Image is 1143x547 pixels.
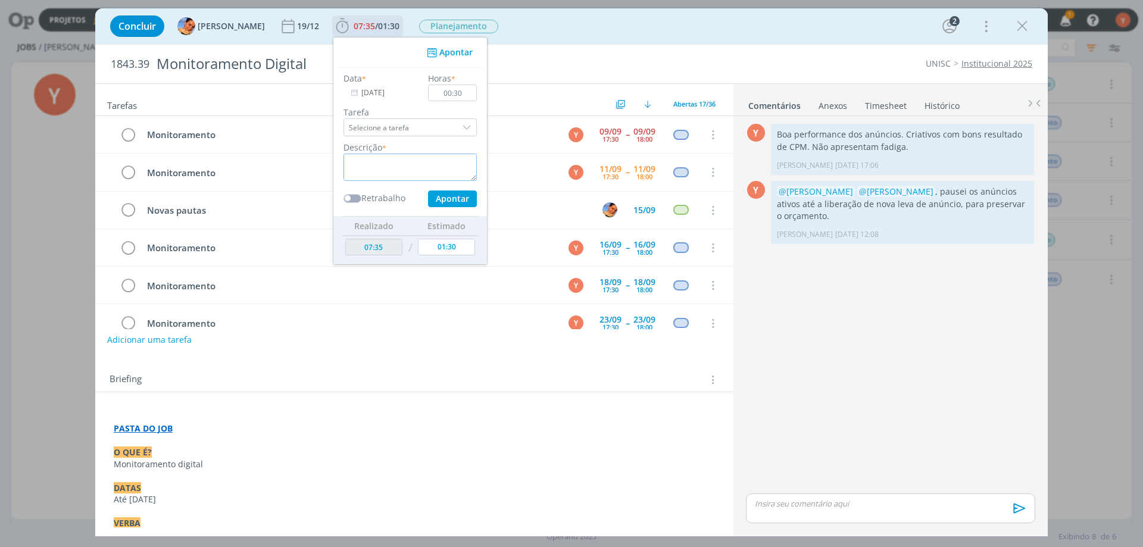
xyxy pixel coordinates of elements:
div: 18:00 [636,249,652,255]
input: Data [343,85,418,101]
span: -- [626,168,629,176]
a: Histórico [924,95,960,112]
div: 11/09 [599,165,622,173]
span: @[PERSON_NAME] [779,186,853,197]
span: @[PERSON_NAME] [859,186,933,197]
div: Anexos [819,100,847,112]
button: 07:35/01:30 [333,17,402,36]
div: dialog [95,8,1048,536]
div: 17:30 [602,173,619,180]
div: 23/09 [599,315,622,324]
a: Institucional 2025 [961,58,1032,69]
p: [PERSON_NAME] [777,229,833,240]
th: Realizado [342,216,405,235]
div: Monitoramento Digital [152,49,644,79]
p: Boa performance dos anúncios. Criativos com bons resultado de CPM. Não apresentam fadiga. [777,129,1028,153]
img: L [177,17,195,35]
button: Apontar [428,190,477,207]
label: Data [343,72,362,85]
label: Descrição [343,141,382,154]
div: 23/09 [633,315,655,324]
div: 17:30 [602,136,619,142]
div: 18/09 [633,278,655,286]
button: L[PERSON_NAME] [177,17,265,35]
th: Estimado [415,216,478,235]
label: Retrabalho [361,192,405,204]
a: Comentários [748,95,801,112]
p: , pausei os anúncios ativos até a liberação de nova leva de anúncio, para preservar o orçamento. [777,186,1028,222]
span: -- [626,281,629,289]
span: [PERSON_NAME] [198,22,265,30]
button: Adicionar uma tarefa [107,329,192,351]
button: Y [567,239,585,257]
div: 18:00 [636,136,652,142]
span: Briefing [110,372,142,387]
div: 17:30 [602,324,619,330]
p: [PERSON_NAME] [777,160,833,171]
span: [DATE] 12:08 [835,229,879,240]
img: L [602,202,617,217]
p: Até [DATE] [114,493,715,505]
div: 17:30 [602,249,619,255]
a: UNISC [926,58,951,69]
button: 2 [940,17,959,36]
div: 15/09 [633,206,655,214]
div: Monitoramento [142,279,557,293]
div: Y [569,278,583,293]
p: Monitoramento digital [114,458,715,470]
button: Y [567,314,585,332]
strong: VERBA [114,517,140,529]
span: 07:35 [354,20,375,32]
button: L [601,201,619,219]
div: Y [747,181,765,199]
strong: DATAS [114,482,141,493]
a: Timesheet [864,95,907,112]
label: Tarefa [343,106,477,118]
a: PASTA DO JOB [114,423,173,434]
div: 11/09 [633,165,655,173]
div: 16/09 [633,240,655,249]
div: Y [569,165,583,180]
div: Novas pautas [142,203,591,218]
div: Y [569,315,583,330]
div: Y [569,240,583,255]
span: -- [626,243,629,252]
div: 09/09 [599,127,622,136]
span: Abertas 17/36 [673,99,716,108]
span: 1843.39 [111,58,149,71]
span: [DATE] 17:06 [835,160,879,171]
div: 16/09 [599,240,622,249]
span: Concluir [118,21,156,31]
div: Y [569,127,583,142]
span: Planejamento [419,20,498,33]
div: 19/12 [297,22,321,30]
strong: O QUE É? [114,446,152,458]
div: 17:30 [602,286,619,293]
button: Y [567,276,585,294]
div: Monitoramento [142,127,557,142]
span: 01:30 [378,20,399,32]
button: Planejamento [419,19,499,34]
span: Tarefas [107,97,137,111]
div: 2 [950,16,960,26]
div: 18/09 [599,278,622,286]
button: Apontar [424,46,473,59]
div: 18:00 [636,286,652,293]
div: Y [747,124,765,142]
img: arrow-down.svg [644,101,651,108]
div: Monitoramento [142,316,557,331]
td: / [405,236,416,260]
div: 09/09 [633,127,655,136]
div: Monitoramento [142,240,557,255]
div: 18:00 [636,173,652,180]
span: -- [626,130,629,139]
div: Monitoramento [142,165,557,180]
button: Y [567,163,585,181]
div: 18:00 [636,324,652,330]
button: Y [567,126,585,143]
span: -- [626,319,629,327]
span: / [375,20,378,32]
label: Horas [428,72,451,85]
button: Concluir [110,15,164,37]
